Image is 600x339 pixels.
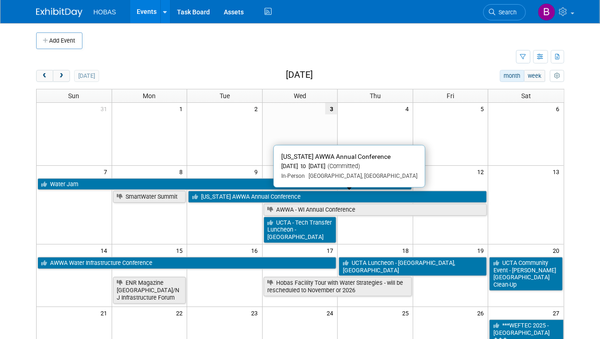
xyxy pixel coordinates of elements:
[483,4,526,20] a: Search
[74,70,99,82] button: [DATE]
[175,307,187,319] span: 22
[286,70,313,80] h2: [DATE]
[325,163,360,169] span: (Committed)
[401,245,413,256] span: 18
[294,92,306,100] span: Wed
[500,70,524,82] button: month
[556,103,564,114] span: 6
[178,103,187,114] span: 1
[281,173,305,179] span: In-Person
[113,191,186,203] a: SmartWater Summit
[326,307,337,319] span: 24
[476,307,488,319] span: 26
[521,92,531,100] span: Sat
[36,32,82,49] button: Add Event
[143,92,156,100] span: Mon
[552,245,564,256] span: 20
[251,307,262,319] span: 23
[53,70,70,82] button: next
[254,103,262,114] span: 2
[447,92,455,100] span: Fri
[326,245,337,256] span: 17
[188,191,487,203] a: [US_STATE] AWWA Annual Conference
[175,245,187,256] span: 15
[103,166,112,177] span: 7
[178,166,187,177] span: 8
[254,166,262,177] span: 9
[370,92,381,100] span: Thu
[251,245,262,256] span: 16
[36,70,53,82] button: prev
[38,257,337,269] a: AWWA Water Infrastructure Conference
[281,163,417,170] div: [DATE] to [DATE]
[36,8,82,17] img: ExhibitDay
[552,307,564,319] span: 27
[305,173,417,179] span: [GEOGRAPHIC_DATA], [GEOGRAPHIC_DATA]
[476,166,488,177] span: 12
[489,257,562,291] a: UCTA Community Event - [PERSON_NAME][GEOGRAPHIC_DATA] Clean-Up
[524,70,545,82] button: week
[100,245,112,256] span: 14
[550,70,564,82] button: myCustomButton
[100,103,112,114] span: 31
[113,277,186,303] a: ENR Magazine [GEOGRAPHIC_DATA]/NJ Infrastructure Forum
[281,153,391,160] span: [US_STATE] AWWA Annual Conference
[264,204,487,216] a: AWWA - WI Annual Conference
[339,257,487,276] a: UCTA Luncheon - [GEOGRAPHIC_DATA], [GEOGRAPHIC_DATA]
[325,103,337,114] span: 3
[220,92,230,100] span: Tue
[496,9,517,16] span: Search
[476,245,488,256] span: 19
[264,217,337,243] a: UCTA - Tech Transfer Luncheon - [GEOGRAPHIC_DATA]
[554,73,560,79] i: Personalize Calendar
[69,92,80,100] span: Sun
[552,166,564,177] span: 13
[38,178,412,190] a: Water Jam
[94,8,116,16] span: HOBAS
[404,103,413,114] span: 4
[401,307,413,319] span: 25
[100,307,112,319] span: 21
[480,103,488,114] span: 5
[538,3,556,21] img: Bryant Welch
[264,277,412,296] a: Hobas Facility Tour with Water Strategies - will be rescheduled to November or 2026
